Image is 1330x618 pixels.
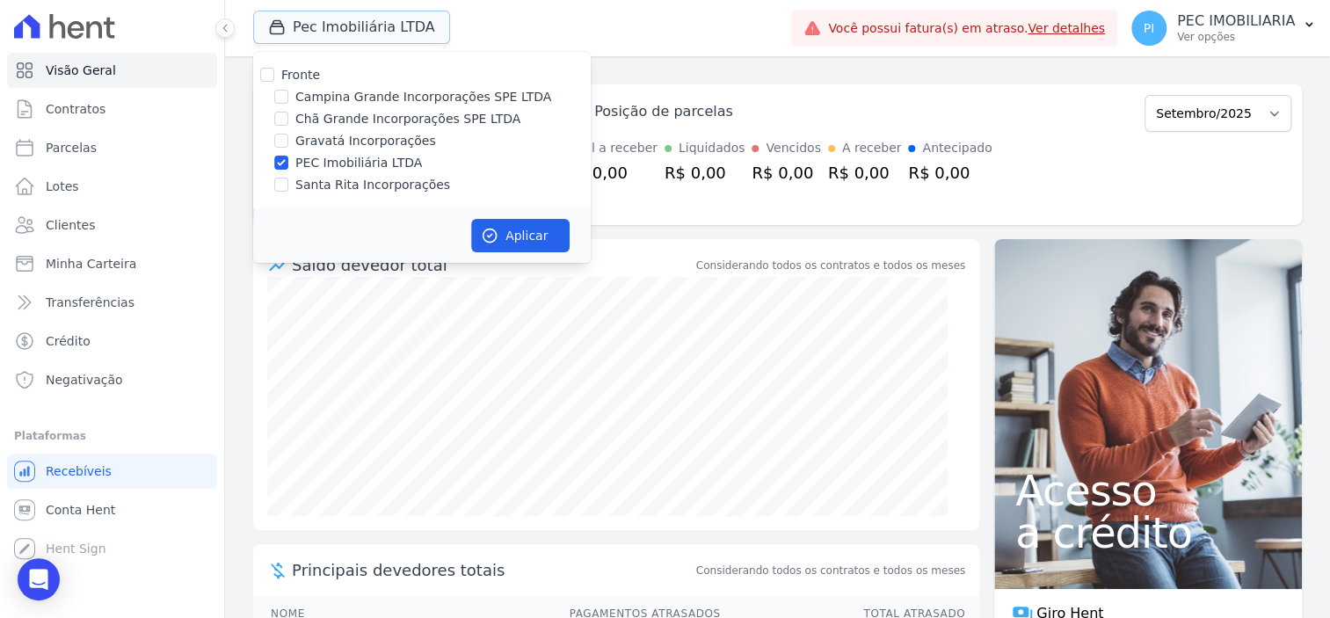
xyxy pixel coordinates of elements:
a: Minha Carteira [7,246,217,281]
div: Vencidos [766,139,820,157]
a: Visão Geral [7,53,217,88]
div: Considerando todos os contratos e todos os meses [696,258,965,273]
div: R$ 0,00 [752,161,820,185]
a: Parcelas [7,130,217,165]
a: Conta Hent [7,492,217,527]
a: Clientes [7,207,217,243]
span: Lotes [46,178,79,195]
label: Gravatá Incorporações [295,132,436,150]
span: Minha Carteira [46,255,136,273]
div: R$ 0,00 [665,161,745,185]
a: Lotes [7,169,217,204]
span: Transferências [46,294,134,311]
div: R$ 0,00 [566,161,658,185]
a: Crédito [7,324,217,359]
a: Recebíveis [7,454,217,489]
span: Acesso [1015,469,1281,512]
button: Aplicar [471,219,570,252]
span: PI [1144,22,1155,34]
span: Considerando todos os contratos e todos os meses [696,563,965,578]
div: Posição de parcelas [594,101,733,122]
span: Contratos [46,100,105,118]
span: Visão Geral [46,62,116,79]
label: Chã Grande Incorporações SPE LTDA [295,110,520,128]
span: Clientes [46,216,95,234]
label: Campina Grande Incorporações SPE LTDA [295,88,551,106]
a: Contratos [7,91,217,127]
div: A receber [842,139,902,157]
a: Transferências [7,285,217,320]
div: Plataformas [14,425,210,447]
span: a crédito [1015,512,1281,554]
a: Ver detalhes [1028,21,1105,35]
span: Negativação [46,371,123,389]
div: Liquidados [679,139,745,157]
div: Antecipado [922,139,992,157]
div: Total a receber [566,139,658,157]
a: Negativação [7,362,217,397]
label: Fronte [281,68,320,82]
label: PEC Imobiliária LTDA [295,154,422,172]
span: Principais devedores totais [292,558,693,582]
div: Open Intercom Messenger [18,558,60,600]
span: Recebíveis [46,462,112,480]
label: Santa Rita Incorporações [295,176,450,194]
button: PI PEC IMOBILIARIA Ver opções [1117,4,1330,53]
span: Você possui fatura(s) em atraso. [828,19,1105,38]
p: Ver opções [1177,30,1295,44]
p: PEC IMOBILIARIA [1177,12,1295,30]
div: R$ 0,00 [828,161,902,185]
span: Crédito [46,332,91,350]
div: Saldo devedor total [292,253,693,277]
div: R$ 0,00 [908,161,992,185]
span: Parcelas [46,139,97,156]
span: Conta Hent [46,501,115,519]
button: Pec Imobiliária LTDA [253,11,450,44]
